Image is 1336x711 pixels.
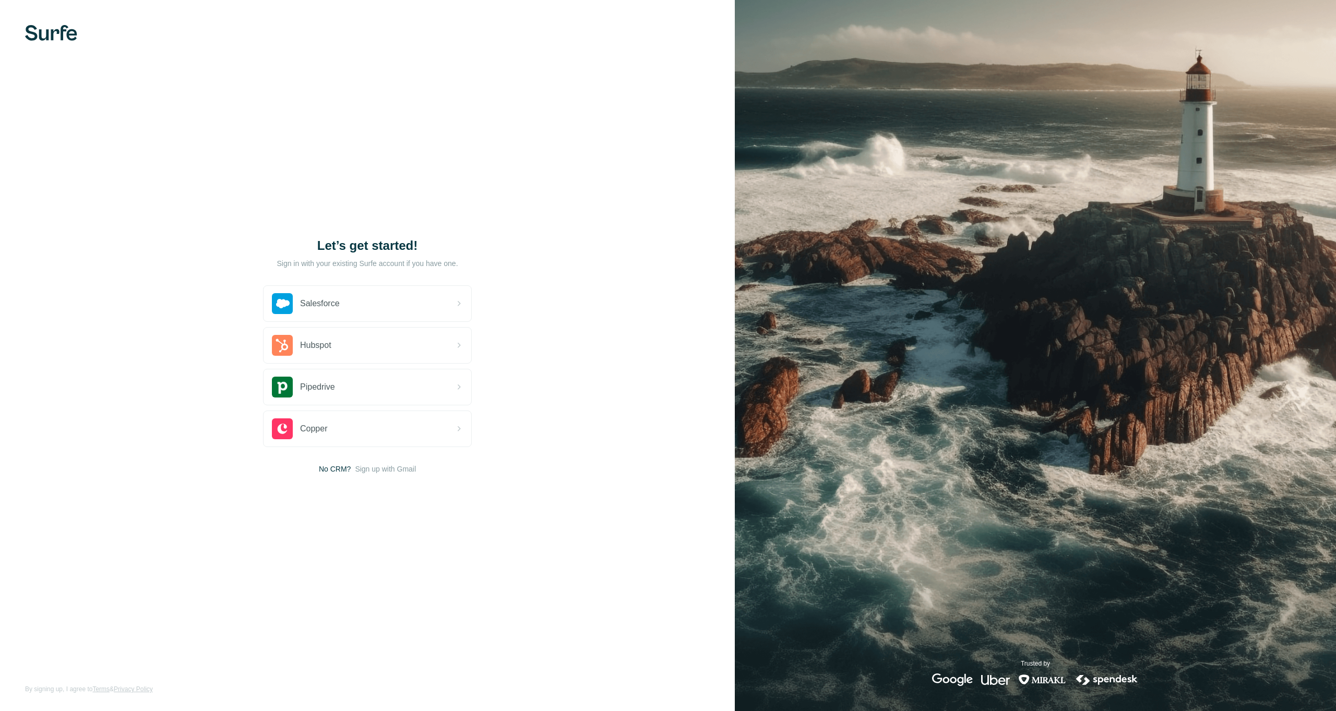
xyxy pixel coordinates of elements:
[277,258,458,269] p: Sign in with your existing Surfe account if you have one.
[1075,673,1139,686] img: spendesk's logo
[272,293,293,314] img: salesforce's logo
[92,685,110,693] a: Terms
[272,418,293,439] img: copper's logo
[300,423,327,435] span: Copper
[272,377,293,397] img: pipedrive's logo
[1021,659,1050,668] p: Trusted by
[25,684,153,694] span: By signing up, I agree to &
[300,381,335,393] span: Pipedrive
[272,335,293,356] img: hubspot's logo
[932,673,973,686] img: google's logo
[114,685,153,693] a: Privacy Policy
[300,297,340,310] span: Salesforce
[25,25,77,41] img: Surfe's logo
[1018,673,1066,686] img: mirakl's logo
[300,339,331,352] span: Hubspot
[263,237,472,254] h1: Let’s get started!
[319,464,351,474] span: No CRM?
[981,673,1010,686] img: uber's logo
[355,464,416,474] button: Sign up with Gmail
